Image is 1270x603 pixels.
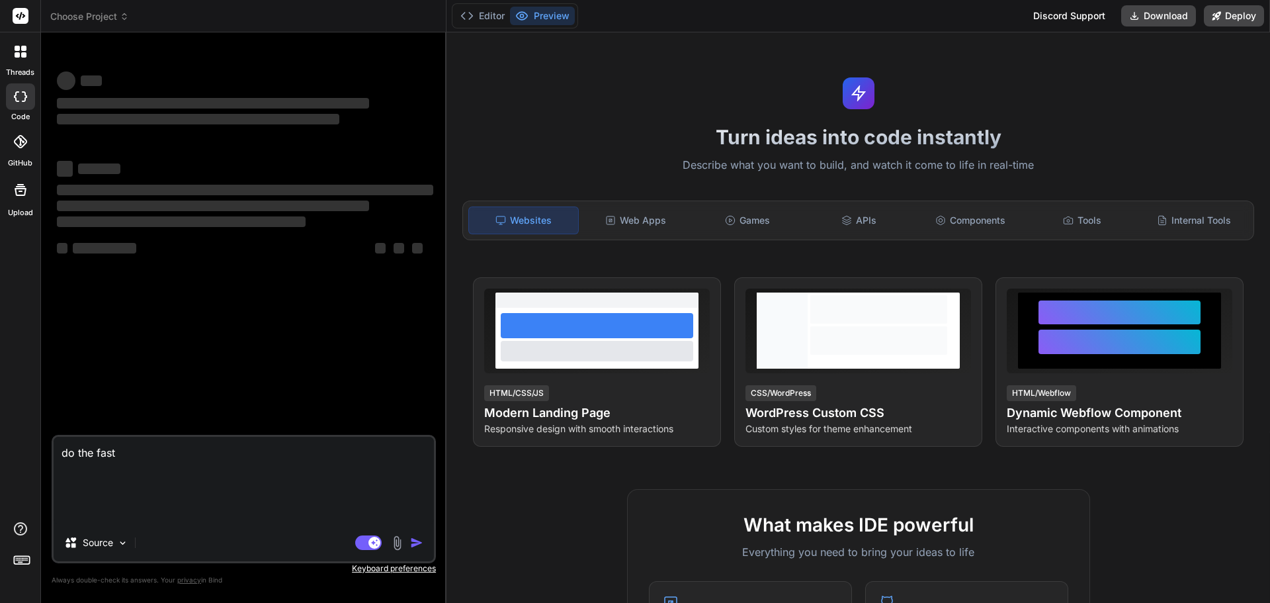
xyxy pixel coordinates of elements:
[57,98,369,109] span: ‌
[57,243,67,254] span: ‌
[468,207,579,234] div: Websites
[52,563,436,574] p: Keyboard preferences
[484,385,549,401] div: HTML/CSS/JS
[454,157,1262,174] p: Describe what you want to build, and watch it come to life in real-time
[484,422,710,436] p: Responsive design with smooth interactions
[693,207,802,234] div: Games
[117,537,128,549] img: Pick Models
[375,243,386,254] span: ‌
[57,71,75,90] span: ‌
[484,404,710,422] h4: Modern Landing Page
[745,404,971,422] h4: WordPress Custom CSS
[454,125,1262,149] h1: Turn ideas into code instantly
[11,111,30,122] label: code
[1121,5,1196,26] button: Download
[73,243,136,254] span: ‌
[1007,422,1232,436] p: Interactive components with animations
[581,207,691,234] div: Web Apps
[410,536,423,549] img: icon
[1007,404,1232,422] h4: Dynamic Webflow Component
[510,7,575,25] button: Preview
[177,576,201,584] span: privacy
[57,216,306,227] span: ‌
[455,7,510,25] button: Editor
[54,437,434,524] textarea: do the fast
[50,10,129,23] span: Choose Project
[6,67,34,78] label: threads
[804,207,913,234] div: APIs
[745,422,971,436] p: Custom styles for theme enhancement
[83,536,113,549] p: Source
[412,243,423,254] span: ‌
[78,163,120,174] span: ‌
[394,243,404,254] span: ‌
[916,207,1025,234] div: Components
[52,574,436,586] p: Always double-check its answers. Your in Bind
[649,511,1068,539] h2: What makes IDE powerful
[1028,207,1137,234] div: Tools
[1204,5,1264,26] button: Deploy
[81,75,102,86] span: ‌
[57,114,339,124] span: ‌
[57,161,73,177] span: ‌
[390,535,405,551] img: attachment
[1007,385,1076,401] div: HTML/Webflow
[649,544,1068,560] p: Everything you need to bring your ideas to life
[1139,207,1248,234] div: Internal Tools
[745,385,816,401] div: CSS/WordPress
[8,207,33,218] label: Upload
[57,201,369,211] span: ‌
[8,158,32,169] label: GitHub
[1025,5,1113,26] div: Discord Support
[57,185,433,195] span: ‌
